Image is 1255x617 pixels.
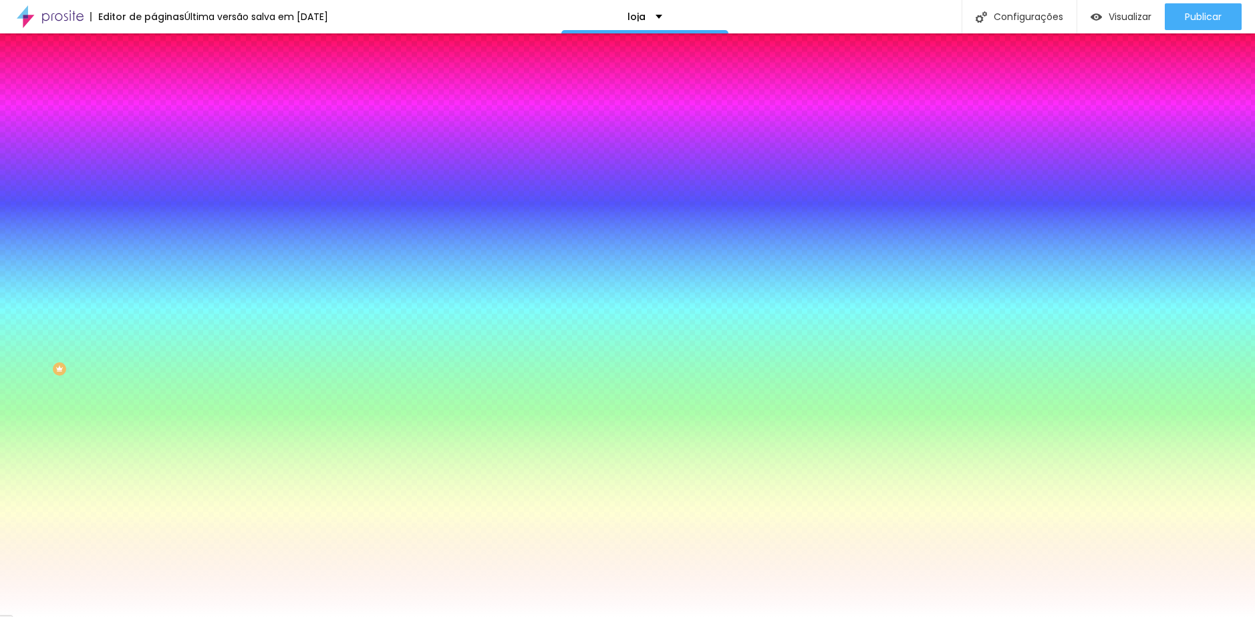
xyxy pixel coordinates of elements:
[627,12,646,21] p: loja
[184,12,328,21] div: Última versão salva em [DATE]
[1109,11,1151,22] span: Visualizar
[1091,11,1102,23] img: view-1.svg
[90,12,184,21] div: Editor de páginas
[1165,3,1242,30] button: Publicar
[1185,11,1222,22] span: Publicar
[1077,3,1165,30] button: Visualizar
[976,11,987,23] img: Icone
